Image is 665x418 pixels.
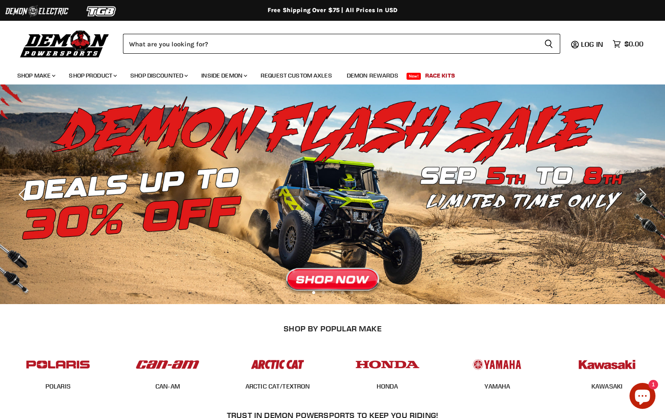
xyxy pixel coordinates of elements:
span: ARCTIC CAT/TEXTRON [245,382,310,391]
img: POPULAR_MAKE_logo_1_adc20308-ab24-48c4-9fac-e3c1a623d575.jpg [134,351,201,378]
img: POPULAR_MAKE_logo_2_dba48cf1-af45-46d4-8f73-953a0f002620.jpg [24,351,92,378]
span: KAWASAKI [591,382,623,391]
a: Shop Product [62,67,122,84]
li: Page dot 3 [331,291,334,294]
span: POLARIS [45,382,71,391]
a: Shop Make [11,67,61,84]
inbox-online-store-chat: Shopify online store chat [627,383,658,411]
a: Log in [577,40,608,48]
button: Search [537,34,560,54]
li: Page dot 2 [322,291,325,294]
form: Product [123,34,560,54]
a: POLARIS [45,382,71,390]
img: POPULAR_MAKE_logo_4_4923a504-4bac-4306-a1be-165a52280178.jpg [354,351,421,378]
span: CAN-AM [155,382,180,391]
span: $0.00 [624,40,643,48]
a: Inside Demon [195,67,252,84]
button: Next [633,186,650,203]
a: KAWASAKI [591,382,623,390]
span: Log in [581,40,603,49]
img: POPULAR_MAKE_logo_6_76e8c46f-2d1e-4ecc-b320-194822857d41.jpg [573,351,641,378]
img: Demon Powersports [17,28,112,59]
ul: Main menu [11,63,641,84]
img: POPULAR_MAKE_logo_3_027535af-6171-4c5e-a9bc-f0eccd05c5d6.jpg [244,351,311,378]
li: Page dot 4 [341,291,344,294]
a: YAMAHA [484,382,510,390]
a: Request Custom Axles [254,67,339,84]
a: Shop Discounted [124,67,193,84]
img: Demon Electric Logo 2 [4,3,69,19]
span: YAMAHA [484,382,510,391]
h2: SHOP BY POPULAR MAKE [11,324,655,333]
li: Page dot 1 [312,291,315,294]
img: POPULAR_MAKE_logo_5_20258e7f-293c-4aac-afa8-159eaa299126.jpg [463,351,531,378]
a: CAN-AM [155,382,180,390]
a: Race Kits [419,67,462,84]
a: HONDA [377,382,398,390]
a: Demon Rewards [340,67,405,84]
li: Page dot 5 [350,291,353,294]
span: New! [407,73,421,80]
img: TGB Logo 2 [69,3,134,19]
input: Search [123,34,537,54]
button: Previous [15,186,32,203]
a: $0.00 [608,38,648,50]
span: HONDA [377,382,398,391]
a: ARCTIC CAT/TEXTRON [245,382,310,390]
